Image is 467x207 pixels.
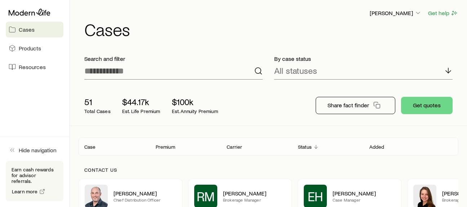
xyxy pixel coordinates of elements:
[84,108,111,114] p: Total Cases
[369,144,384,150] p: Added
[6,59,63,75] a: Resources
[19,45,41,52] span: Products
[114,190,176,197] p: [PERSON_NAME]
[19,147,57,154] span: Hide navigation
[19,26,35,33] span: Cases
[333,197,395,203] p: Case Manager
[328,102,369,109] p: Share fact finder
[223,190,286,197] p: [PERSON_NAME]
[308,189,323,203] span: EH
[223,197,286,203] p: Brokerage Manager
[172,97,218,107] p: $100k
[114,197,176,203] p: Chief Distribution Officer
[274,66,317,76] p: All statuses
[19,63,46,71] span: Resources
[84,167,453,173] p: Contact us
[84,21,458,38] h1: Cases
[428,9,458,17] button: Get help
[79,138,458,156] div: Client cases
[298,144,312,150] p: Status
[333,190,395,197] p: [PERSON_NAME]
[122,108,160,114] p: Est. Life Premium
[369,9,422,18] button: [PERSON_NAME]
[84,144,96,150] p: Case
[197,189,215,203] span: RM
[122,97,160,107] p: $44.17k
[6,22,63,37] a: Cases
[6,40,63,56] a: Products
[6,161,63,201] div: Earn cash rewards for advisor referrals.Learn more
[172,108,218,114] p: Est. Annuity Premium
[12,189,38,194] span: Learn more
[84,55,263,62] p: Search and filter
[156,144,175,150] p: Premium
[84,97,111,107] p: 51
[227,144,242,150] p: Carrier
[274,55,453,62] p: By case status
[6,142,63,158] button: Hide navigation
[12,167,58,184] p: Earn cash rewards for advisor referrals.
[401,97,453,114] button: Get quotes
[316,97,395,114] button: Share fact finder
[370,9,422,17] p: [PERSON_NAME]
